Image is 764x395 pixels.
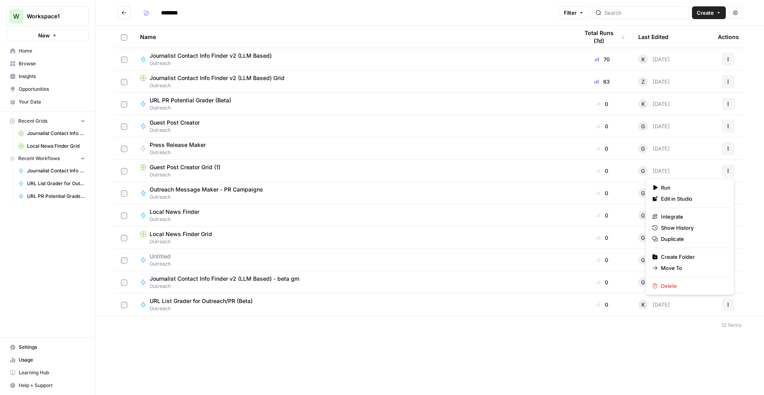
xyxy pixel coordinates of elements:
[19,47,85,55] span: Home
[579,145,626,153] div: 0
[15,190,89,203] a: URL PR Potential Grader (Beta)
[19,98,85,106] span: Your Data
[15,164,89,177] a: Journalist Contact Info Finder v2 (LLM Based) - beta gm
[140,74,566,89] a: Journalist Contact Info Finder v2 (LLM Based) GridOutreach
[19,344,85,351] span: Settings
[579,78,626,86] div: 63
[27,143,85,150] span: Local News Finder Grid
[641,278,645,286] span: G
[150,252,171,260] span: Untitled
[641,145,645,153] span: G
[579,234,626,242] div: 0
[13,12,19,21] span: W
[27,12,75,20] span: Workspace1
[6,341,89,354] a: Settings
[641,301,645,309] span: K
[641,211,645,219] span: G
[150,260,177,268] span: Outreach
[6,29,89,41] button: New
[638,26,668,48] div: Last Edited
[18,155,60,162] span: Recent Workflows
[150,275,299,283] span: Journalist Contact Info Finder v2 (LLM Based) - beta gm
[641,256,645,264] span: G
[6,6,89,26] button: Workspace: Workspace1
[638,278,670,287] div: [DATE]
[140,163,566,178] a: Guest Post Creator Grid (1)Outreach
[6,366,89,379] a: Learning Hub
[150,60,278,67] span: Outreach
[19,60,85,67] span: Browse
[150,230,212,238] span: Local News Finder Grid
[579,256,626,264] div: 0
[18,117,47,125] span: Recent Grids
[579,301,626,309] div: 0
[661,195,725,203] span: Edit in Studio
[559,6,589,19] button: Filter
[140,96,566,111] a: URL PR Potential Grader (Beta)Outreach
[638,211,670,220] div: [DATE]
[579,211,626,219] div: 0
[718,26,739,48] div: Actions
[6,354,89,366] a: Usage
[6,153,89,164] button: Recent Workflows
[6,115,89,127] button: Recent Grids
[140,208,566,223] a: Local News FinderOutreach
[150,119,200,127] span: Guest Post Creator
[150,141,206,149] span: Press Release Maker
[150,74,285,82] span: Journalist Contact Info Finder v2 (LLM Based) Grid
[15,127,89,140] a: Journalist Contact Info Finder v2 (LLM Based) Grid
[150,208,199,216] span: Local News Finder
[661,184,725,192] span: Run
[638,77,670,86] div: [DATE]
[638,144,670,153] div: [DATE]
[140,26,566,48] div: Name
[27,193,85,200] span: URL PR Potential Grader (Beta)
[641,55,645,63] span: K
[19,86,85,93] span: Opportunities
[579,278,626,286] div: 0
[15,140,89,153] a: Local News Finder Grid
[19,369,85,376] span: Learning Hub
[140,252,566,268] a: UntitledOutreach
[140,171,566,178] span: Outreach
[661,253,725,261] span: Create Folder
[638,55,670,64] div: [DATE]
[641,100,645,108] span: K
[140,238,566,245] span: Outreach
[604,9,685,17] input: Search
[140,230,566,245] a: Local News Finder GridOutreach
[15,177,89,190] a: URL List Grader for Outreach/PR (Beta)
[692,6,726,19] button: Create
[579,26,626,48] div: Total Runs (7d)
[19,356,85,364] span: Usage
[6,379,89,392] button: Help + Support
[140,141,566,156] a: Press Release MakerOutreach
[6,96,89,108] a: Your Data
[638,99,670,109] div: [DATE]
[697,9,714,17] span: Create
[140,297,566,312] a: URL List Grader for Outreach/PR (Beta)Outreach
[638,166,670,176] div: [DATE]
[579,122,626,130] div: 0
[140,119,566,134] a: Guest Post CreatorOutreach
[579,189,626,197] div: 0
[638,233,670,242] div: [DATE]
[661,235,725,243] span: Duplicate
[661,264,725,272] span: Move To
[641,122,645,130] span: G
[150,149,212,156] span: Outreach
[27,130,85,137] span: Journalist Contact Info Finder v2 (LLM Based) Grid
[150,104,238,111] span: Outreach
[579,167,626,175] div: 0
[661,213,725,221] span: Integrate
[27,167,85,174] span: Journalist Contact Info Finder v2 (LLM Based) - beta gm
[19,382,85,389] span: Help + Support
[150,163,220,171] span: Guest Post Creator Grid (1)
[579,55,626,63] div: 70
[150,216,206,223] span: Outreach
[579,100,626,108] div: 0
[118,6,131,19] button: Go back
[150,127,206,134] span: Outreach
[150,297,253,305] span: URL List Grader for Outreach/PR (Beta)
[150,52,272,60] span: Journalist Contact Info Finder v2 (LLM Based)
